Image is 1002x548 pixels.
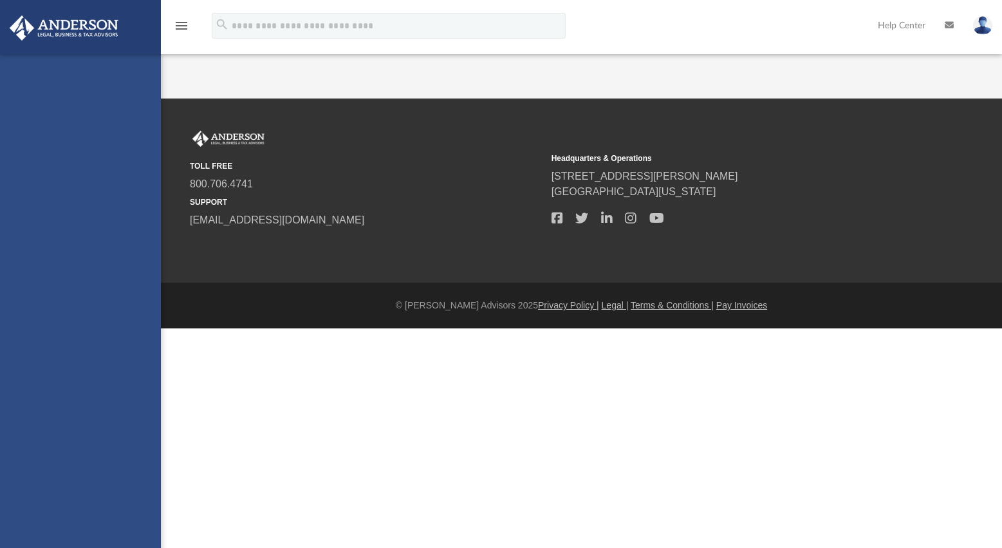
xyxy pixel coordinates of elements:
[6,15,122,41] img: Anderson Advisors Platinum Portal
[190,160,543,172] small: TOLL FREE
[190,178,253,189] a: 800.706.4741
[602,300,629,310] a: Legal |
[190,214,364,225] a: [EMAIL_ADDRESS][DOMAIN_NAME]
[631,300,714,310] a: Terms & Conditions |
[190,131,267,147] img: Anderson Advisors Platinum Portal
[973,16,992,35] img: User Pic
[174,18,189,33] i: menu
[215,17,229,32] i: search
[161,299,1002,312] div: © [PERSON_NAME] Advisors 2025
[190,196,543,208] small: SUPPORT
[538,300,599,310] a: Privacy Policy |
[716,300,767,310] a: Pay Invoices
[552,186,716,197] a: [GEOGRAPHIC_DATA][US_STATE]
[552,153,904,164] small: Headquarters & Operations
[552,171,738,182] a: [STREET_ADDRESS][PERSON_NAME]
[174,24,189,33] a: menu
